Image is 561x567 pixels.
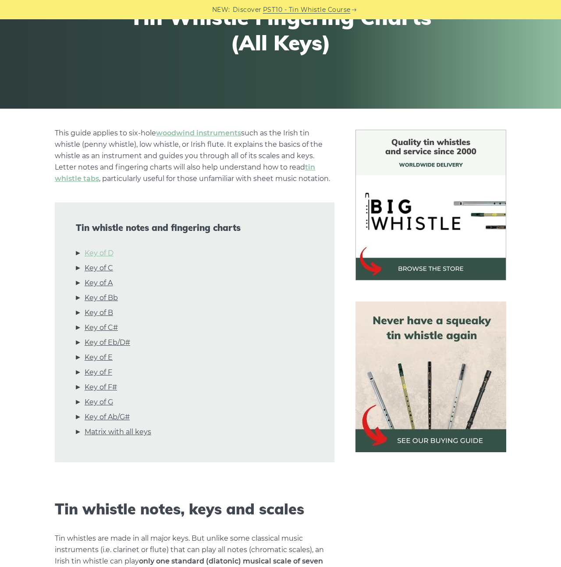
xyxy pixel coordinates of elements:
a: Key of E [85,352,113,363]
a: Key of G [85,397,113,408]
h2: Tin whistle notes, keys and scales [55,500,334,518]
a: Key of Bb [85,292,118,304]
img: BigWhistle Tin Whistle Store [355,130,506,280]
a: Key of F# [85,382,117,393]
span: Tin whistle notes and fingering charts [76,223,313,233]
p: This guide applies to six-hole such as the Irish tin whistle (penny whistle), low whistle, or Iri... [55,128,334,184]
a: woodwind instruments [156,129,241,137]
a: Key of B [85,307,113,319]
h1: Tin Whistle Fingering Charts (All Keys) [119,5,442,55]
span: NEW: [212,5,230,15]
a: Key of A [85,277,113,289]
a: Key of C# [85,322,118,333]
img: tin whistle buying guide [355,301,506,452]
a: Key of Ab/G# [85,411,130,423]
a: Key of F [85,367,112,378]
a: PST10 - Tin Whistle Course [263,5,351,15]
a: Matrix with all keys [85,426,151,438]
a: Key of Eb/D# [85,337,130,348]
a: Key of C [85,262,113,274]
a: Key of D [85,248,114,259]
span: Discover [233,5,262,15]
